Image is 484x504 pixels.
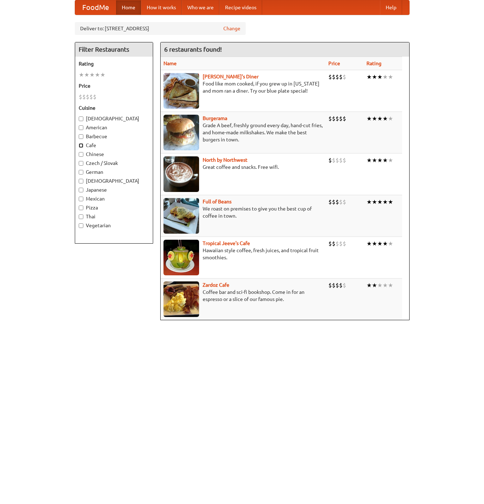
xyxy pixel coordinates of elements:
[79,195,149,202] label: Mexican
[388,73,393,81] li: ★
[372,240,377,248] li: ★
[382,73,388,81] li: ★
[332,73,335,81] li: $
[79,116,83,121] input: [DEMOGRAPHIC_DATA]
[388,281,393,289] li: ★
[163,247,323,261] p: Hawaiian style coffee, fresh juices, and tropical fruit smoothies.
[343,198,346,206] li: $
[79,82,149,89] h5: Price
[339,198,343,206] li: $
[79,170,83,175] input: German
[163,289,323,303] p: Coffee bar and sci-fi bookshop. Come in for an espresso or a slice of our famous pie.
[382,240,388,248] li: ★
[79,134,83,139] input: Barbecue
[79,151,149,158] label: Chinese
[93,93,97,101] li: $
[203,74,259,79] a: [PERSON_NAME]'s Diner
[366,281,372,289] li: ★
[380,0,402,15] a: Help
[332,240,335,248] li: $
[163,163,323,171] p: Great coffee and snacks. Free wifi.
[332,156,335,164] li: $
[163,205,323,219] p: We roast on premises to give you the best cup of coffee in town.
[163,240,199,275] img: jeeves.jpg
[79,206,83,210] input: Pizza
[388,156,393,164] li: ★
[79,93,82,101] li: $
[164,46,222,53] ng-pluralize: 6 restaurants found!
[79,197,83,201] input: Mexican
[339,156,343,164] li: $
[372,198,377,206] li: ★
[372,115,377,123] li: ★
[79,71,84,79] li: ★
[335,240,339,248] li: $
[372,156,377,164] li: ★
[219,0,262,15] a: Recipe videos
[79,125,83,130] input: American
[328,115,332,123] li: $
[203,157,248,163] a: North by Northwest
[366,198,372,206] li: ★
[75,0,116,15] a: FoodMe
[82,93,86,101] li: $
[339,115,343,123] li: $
[79,142,149,149] label: Cafe
[79,213,149,220] label: Thai
[377,198,382,206] li: ★
[382,156,388,164] li: ★
[335,73,339,81] li: $
[203,240,250,246] a: Tropical Jeeve's Cafe
[79,223,83,228] input: Vegetarian
[79,188,83,192] input: Japanese
[79,186,149,193] label: Japanese
[79,161,83,166] input: Czech / Slovak
[366,73,372,81] li: ★
[163,156,199,192] img: north.jpg
[328,281,332,289] li: $
[203,282,229,288] a: Zardoz Cafe
[377,115,382,123] li: ★
[332,115,335,123] li: $
[95,71,100,79] li: ★
[388,240,393,248] li: ★
[382,281,388,289] li: ★
[100,71,105,79] li: ★
[116,0,141,15] a: Home
[328,156,332,164] li: $
[388,115,393,123] li: ★
[75,42,153,57] h4: Filter Restaurants
[79,160,149,167] label: Czech / Slovak
[377,73,382,81] li: ★
[339,281,343,289] li: $
[75,22,246,35] div: Deliver to: [STREET_ADDRESS]
[79,168,149,176] label: German
[343,73,346,81] li: $
[343,240,346,248] li: $
[79,214,83,219] input: Thai
[223,25,240,32] a: Change
[163,198,199,234] img: beans.jpg
[79,179,83,183] input: [DEMOGRAPHIC_DATA]
[332,198,335,206] li: $
[79,177,149,185] label: [DEMOGRAPHIC_DATA]
[335,156,339,164] li: $
[89,71,95,79] li: ★
[203,199,231,204] a: Full of Beans
[163,122,323,143] p: Grade A beef, freshly ground every day, hand-cut fries, and home-made milkshakes. We make the bes...
[343,281,346,289] li: $
[339,240,343,248] li: $
[377,156,382,164] li: ★
[84,71,89,79] li: ★
[372,281,377,289] li: ★
[335,198,339,206] li: $
[79,133,149,140] label: Barbecue
[335,281,339,289] li: $
[203,115,227,121] a: Burgerama
[372,73,377,81] li: ★
[377,281,382,289] li: ★
[79,104,149,111] h5: Cuisine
